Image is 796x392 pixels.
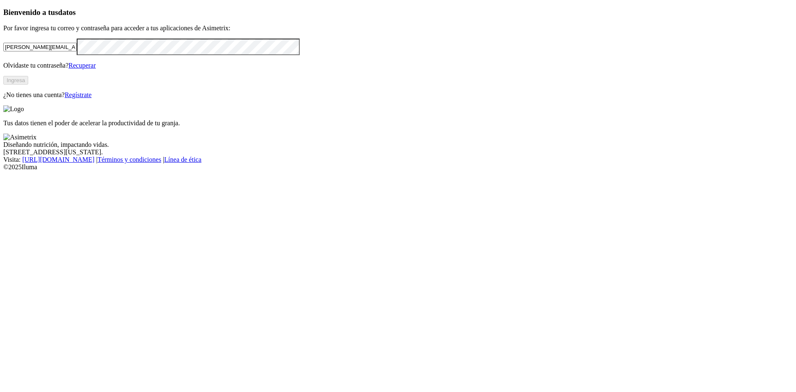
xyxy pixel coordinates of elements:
[68,62,96,69] a: Recuperar
[3,24,793,32] p: Por favor ingresa tu correo y contraseña para acceder a tus aplicaciones de Asimetrix:
[3,76,28,85] button: Ingresa
[3,119,793,127] p: Tus datos tienen el poder de acelerar la productividad de tu granja.
[164,156,201,163] a: Línea de ética
[3,156,793,163] div: Visita : | |
[3,134,36,141] img: Asimetrix
[3,141,793,149] div: Diseñando nutrición, impactando vidas.
[3,8,793,17] h3: Bienvenido a tus
[3,149,793,156] div: [STREET_ADDRESS][US_STATE].
[3,43,77,51] input: Tu correo
[65,91,92,98] a: Regístrate
[58,8,76,17] span: datos
[3,105,24,113] img: Logo
[3,163,793,171] div: © 2025 Iluma
[3,62,793,69] p: Olvidaste tu contraseña?
[97,156,161,163] a: Términos y condiciones
[22,156,95,163] a: [URL][DOMAIN_NAME]
[3,91,793,99] p: ¿No tienes una cuenta?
